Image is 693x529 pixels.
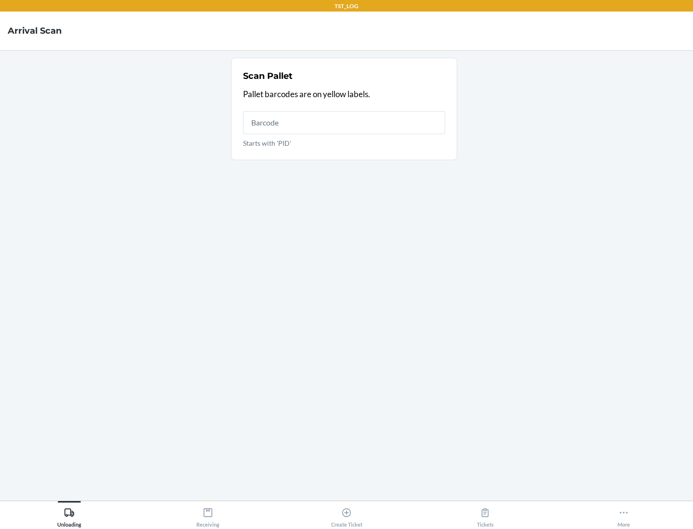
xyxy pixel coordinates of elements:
[277,501,416,528] button: Create Ticket
[477,504,494,528] div: Tickets
[139,501,277,528] button: Receiving
[57,504,81,528] div: Unloading
[243,70,293,82] h2: Scan Pallet
[617,504,630,528] div: More
[243,138,445,148] p: Starts with 'PID'
[196,504,219,528] div: Receiving
[554,501,693,528] button: More
[334,2,359,11] p: TST_LOG
[243,88,445,101] p: Pallet barcodes are on yellow labels.
[243,111,445,134] input: Starts with 'PID'
[416,501,554,528] button: Tickets
[8,25,62,37] h4: Arrival Scan
[331,504,362,528] div: Create Ticket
